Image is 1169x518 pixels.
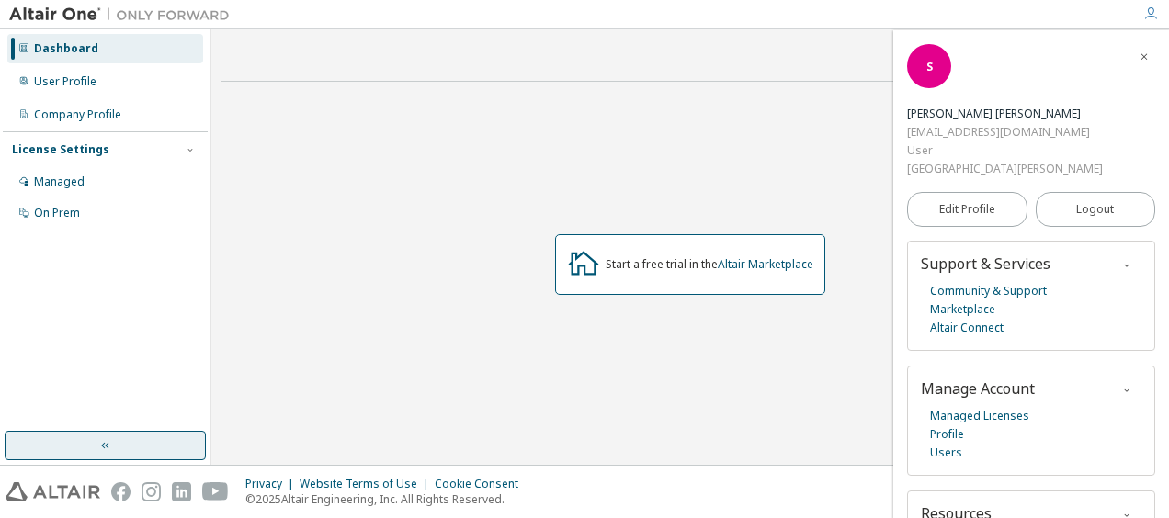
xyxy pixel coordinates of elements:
[907,105,1103,123] div: Sara Álvarez Sevilla
[12,142,109,157] div: License Settings
[930,425,964,444] a: Profile
[930,282,1047,300] a: Community & Support
[926,59,933,74] span: S
[245,491,529,507] p: © 2025 Altair Engineering, Inc. All Rights Reserved.
[34,107,121,122] div: Company Profile
[907,123,1103,141] div: [EMAIL_ADDRESS][DOMAIN_NAME]
[34,41,98,56] div: Dashboard
[907,160,1103,178] div: [GEOGRAPHIC_DATA][PERSON_NAME]
[718,256,813,272] a: Altair Marketplace
[930,319,1004,337] a: Altair Connect
[142,482,161,501] img: instagram.svg
[907,192,1027,227] a: Edit Profile
[202,482,229,501] img: youtube.svg
[939,202,995,217] span: Edit Profile
[930,300,995,319] a: Marketplace
[907,141,1103,160] div: User
[34,74,96,89] div: User Profile
[172,482,191,501] img: linkedin.svg
[930,444,962,462] a: Users
[34,206,80,220] div: On Prem
[921,253,1050,274] span: Support & Services
[6,482,100,501] img: altair_logo.svg
[9,6,239,24] img: Altair One
[245,477,300,491] div: Privacy
[435,477,529,491] div: Cookie Consent
[606,257,813,272] div: Start a free trial in the
[34,175,85,189] div: Managed
[1036,192,1156,227] button: Logout
[300,477,435,491] div: Website Terms of Use
[921,378,1035,399] span: Manage Account
[930,407,1029,425] a: Managed Licenses
[1076,200,1114,219] span: Logout
[111,482,131,501] img: facebook.svg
